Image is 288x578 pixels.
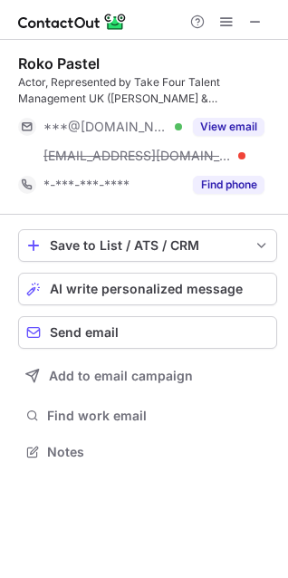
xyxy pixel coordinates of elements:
span: [EMAIL_ADDRESS][DOMAIN_NAME] [43,148,232,164]
div: Save to List / ATS / CRM [50,238,245,253]
button: Reveal Button [193,118,264,136]
div: Roko Pastel [18,54,100,72]
button: Send email [18,316,277,349]
button: Add to email campaign [18,360,277,392]
button: Notes [18,439,277,465]
span: AI write personalized message [50,282,243,296]
button: save-profile-one-click [18,229,277,262]
span: Add to email campaign [49,369,193,383]
span: Notes [47,444,270,460]
button: Reveal Button [193,176,264,194]
span: Send email [50,325,119,340]
span: ***@[DOMAIN_NAME] [43,119,168,135]
div: Actor, Represented by Take Four Talent Management UK ([PERSON_NAME] & [PERSON_NAME]) Singer,songw... [18,74,277,107]
img: ContactOut v5.3.10 [18,11,127,33]
button: Find work email [18,403,277,429]
button: AI write personalized message [18,273,277,305]
span: Find work email [47,408,270,424]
